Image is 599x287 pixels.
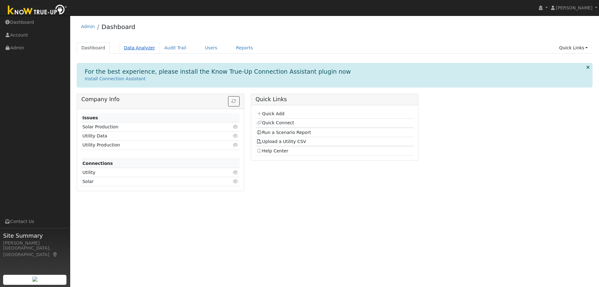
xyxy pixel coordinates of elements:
i: Click to view [233,170,239,175]
a: Map [52,252,58,257]
a: Audit Trail [160,42,191,54]
i: Click to view [233,179,239,184]
a: Run a Scenario Report [256,130,311,135]
td: Utility [81,168,214,177]
a: Help Center [256,148,288,153]
a: Dashboard [101,23,135,31]
h5: Quick Links [256,96,414,103]
a: Dashboard [77,42,110,54]
img: Know True-Up [5,3,70,17]
i: Click to view [233,125,239,129]
a: Quick Links [554,42,592,54]
td: Utility Data [81,131,214,141]
div: [GEOGRAPHIC_DATA], [GEOGRAPHIC_DATA] [3,245,67,258]
strong: Connections [82,161,113,166]
span: [PERSON_NAME] [556,5,592,10]
td: Utility Production [81,141,214,150]
strong: Issues [82,115,98,120]
a: Admin [81,24,95,29]
a: Quick Add [256,111,284,116]
td: Solar Production [81,122,214,131]
div: [PERSON_NAME] [3,240,67,246]
i: Click to view [233,143,239,147]
span: Site Summary [3,231,67,240]
h1: For the best experience, please install the Know True-Up Connection Assistant plugin now [85,68,351,75]
a: Reports [231,42,258,54]
a: Upload a Utility CSV [256,139,306,144]
a: Install Connection Assistant [85,76,146,81]
td: Solar [81,177,214,186]
a: Quick Connect [256,120,294,125]
img: retrieve [32,277,37,282]
a: Data Analyzer [119,42,160,54]
i: Click to view [233,134,239,138]
a: Users [200,42,222,54]
h5: Company Info [81,96,240,103]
